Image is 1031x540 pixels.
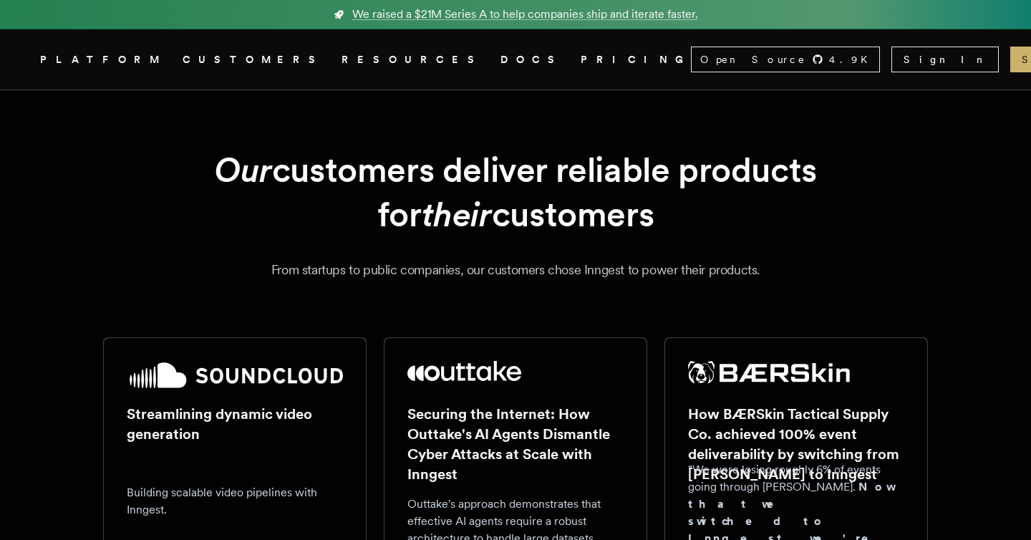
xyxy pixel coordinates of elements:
button: RESOURCES [342,51,483,69]
img: BÆRSkin Tactical Supply Co. [688,361,850,384]
span: We raised a $21M Series A to help companies ship and iterate faster. [352,6,698,23]
h1: customers deliver reliable products for customers [137,148,894,237]
h2: How BÆRSkin Tactical Supply Co. achieved 100% event deliverability by switching from [PERSON_NAME... [688,404,904,484]
a: CUSTOMERS [183,51,324,69]
em: Our [214,149,272,191]
em: their [422,193,492,235]
h2: Securing the Internet: How Outtake's AI Agents Dismantle Cyber Attacks at Scale with Inngest [407,404,624,484]
img: Outtake [407,361,521,381]
h2: Streamlining dynamic video generation [127,404,343,444]
a: PRICING [581,51,691,69]
span: 4.9 K [829,52,876,67]
p: Building scalable video pipelines with Inngest. [127,484,343,519]
img: SoundCloud [127,361,343,390]
a: Sign In [891,47,999,72]
p: From startups to public companies, our customers chose Inngest to power their products. [57,260,974,280]
button: PLATFORM [40,51,165,69]
a: DOCS [500,51,563,69]
span: Open Source [700,52,806,67]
